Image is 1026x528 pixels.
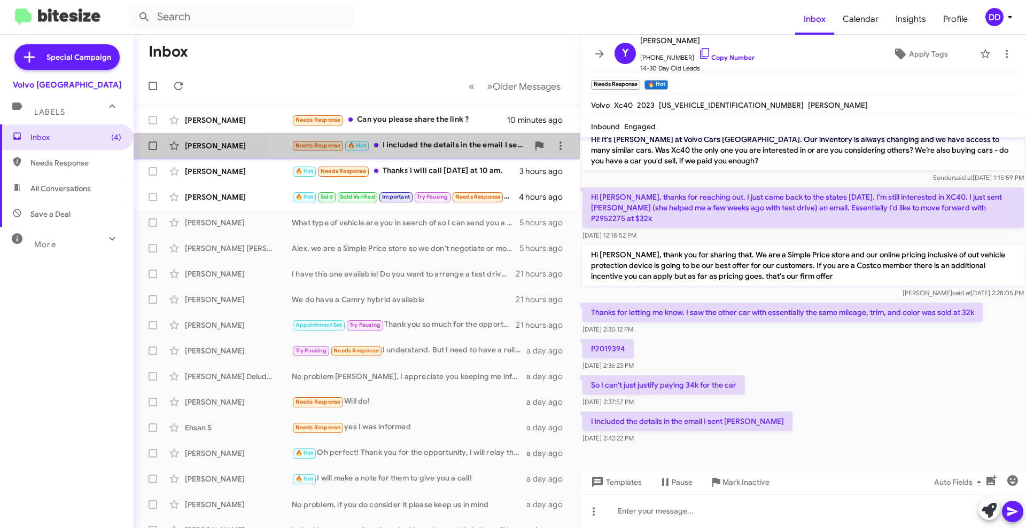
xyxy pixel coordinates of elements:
[624,122,656,131] span: Engaged
[296,347,327,354] span: Try Pausing
[526,474,571,484] div: a day ago
[296,193,314,200] span: 🔥 Hot
[185,422,292,433] div: Ehsan S
[296,475,314,482] span: 🔥 Hot
[954,174,973,182] span: said at
[637,100,655,110] span: 2023
[507,115,571,125] div: 10 minutes ago
[149,43,188,60] h1: Inbox
[589,472,642,492] span: Templates
[640,34,755,47] span: [PERSON_NAME]
[321,168,366,175] span: Needs Response
[292,371,526,382] div: No problem [PERSON_NAME], I appreciate you keeping me informed. If there is anything we can help ...
[582,434,634,442] span: [DATE] 2:42:22 PM
[292,344,526,357] div: I understand. But I need to have a reliable car at that price.
[591,100,610,110] span: Volvo
[185,243,292,254] div: [PERSON_NAME] [PERSON_NAME]
[650,472,701,492] button: Pause
[292,217,519,228] div: What type of vehicle are you in search of so I can send you a relevant list?
[580,472,650,492] button: Templates
[582,412,792,431] p: I included the details in the email I sent [PERSON_NAME]
[349,321,380,328] span: Try Pausing
[292,396,526,408] div: Will do!
[185,115,292,125] div: [PERSON_NAME]
[14,44,120,70] a: Special Campaign
[292,269,516,279] div: I have this one available! Do you want to arrange a test drive [DATE] or [DATE]? [URL][DOMAIN_NAME]
[516,320,571,330] div: 21 hours ago
[519,192,571,202] div: 4 hours ago
[292,294,516,305] div: We do have a Camry hybrid available
[985,8,1004,26] div: DD
[698,53,755,61] a: Copy Number
[296,116,341,123] span: Needs Response
[834,4,887,35] a: Calendar
[935,4,976,35] a: Profile
[582,231,636,239] span: [DATE] 12:18:52 PM
[185,217,292,228] div: [PERSON_NAME]
[292,114,507,126] div: Can you please share the link ?
[591,80,640,90] small: Needs Response
[348,142,366,149] span: 🔥 Hot
[185,192,292,202] div: [PERSON_NAME]
[614,100,633,110] span: Xc40
[296,450,314,456] span: 🔥 Hot
[185,397,292,407] div: [PERSON_NAME]
[296,321,343,328] span: Appointment Set
[185,499,292,510] div: [PERSON_NAME]
[296,424,341,431] span: Needs Response
[185,140,292,151] div: [PERSON_NAME]
[582,339,634,358] p: P2019394
[292,139,528,152] div: I included the details in the email I sent [PERSON_NAME]
[30,183,91,194] span: All Conversations
[516,294,571,305] div: 21 hours ago
[46,52,111,62] span: Special Campaign
[526,371,571,382] div: a day ago
[185,448,292,459] div: [PERSON_NAME]
[582,130,1024,170] p: Hi! It's [PERSON_NAME] at Volvo Cars [GEOGRAPHIC_DATA]. Our inventory is always changing and we h...
[582,398,634,406] span: [DATE] 2:37:57 PM
[640,47,755,63] span: [PHONE_NUMBER]
[582,187,1024,228] p: Hi [PERSON_NAME], thanks for reaching out. I just came back to the states [DATE]. I'm still inter...
[591,122,620,131] span: Inbound
[640,63,755,74] span: 14-30 Day Old Leads
[185,294,292,305] div: [PERSON_NAME]
[455,193,501,200] span: Needs Response
[13,80,121,90] div: Volvo [GEOGRAPHIC_DATA]
[516,269,571,279] div: 21 hours ago
[795,4,834,35] a: Inbox
[185,345,292,356] div: [PERSON_NAME]
[34,240,56,249] span: More
[417,193,448,200] span: Try Pausing
[185,166,292,177] div: [PERSON_NAME]
[292,472,526,485] div: I will make a note for them to give you a call!
[865,44,975,64] button: Apply Tags
[462,75,481,97] button: Previous
[659,100,804,110] span: [US_VEHICLE_IDENTIFICATION_NUMBER]
[952,289,971,297] span: said at
[129,4,354,30] input: Search
[722,472,770,492] span: Mark Inactive
[185,269,292,279] div: [PERSON_NAME]
[934,472,985,492] span: Auto Fields
[340,193,375,200] span: Sold Verified
[526,499,571,510] div: a day ago
[321,193,333,200] span: Sold
[526,422,571,433] div: a day ago
[292,447,526,459] div: Oh perfect! Thank you for the opportunity, I will relay the message to [PERSON_NAME]
[933,174,1024,182] span: Sender [DATE] 1:15:59 PM
[185,474,292,484] div: [PERSON_NAME]
[526,397,571,407] div: a day ago
[582,303,983,322] p: Thanks for letting me know. I saw the other car with essentially the same mileage, trim, and colo...
[644,80,667,90] small: 🔥 Hot
[582,375,745,395] p: So I can't just justify paying 34k for the car
[292,499,526,510] div: No problem, if you do consider it please keep us in mind
[30,157,121,168] span: Needs Response
[926,472,994,492] button: Auto Fields
[487,80,493,93] span: »
[672,472,693,492] span: Pause
[701,472,778,492] button: Mark Inactive
[296,168,314,175] span: 🔥 Hot
[185,371,292,382] div: [PERSON_NAME] Deluda [PERSON_NAME]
